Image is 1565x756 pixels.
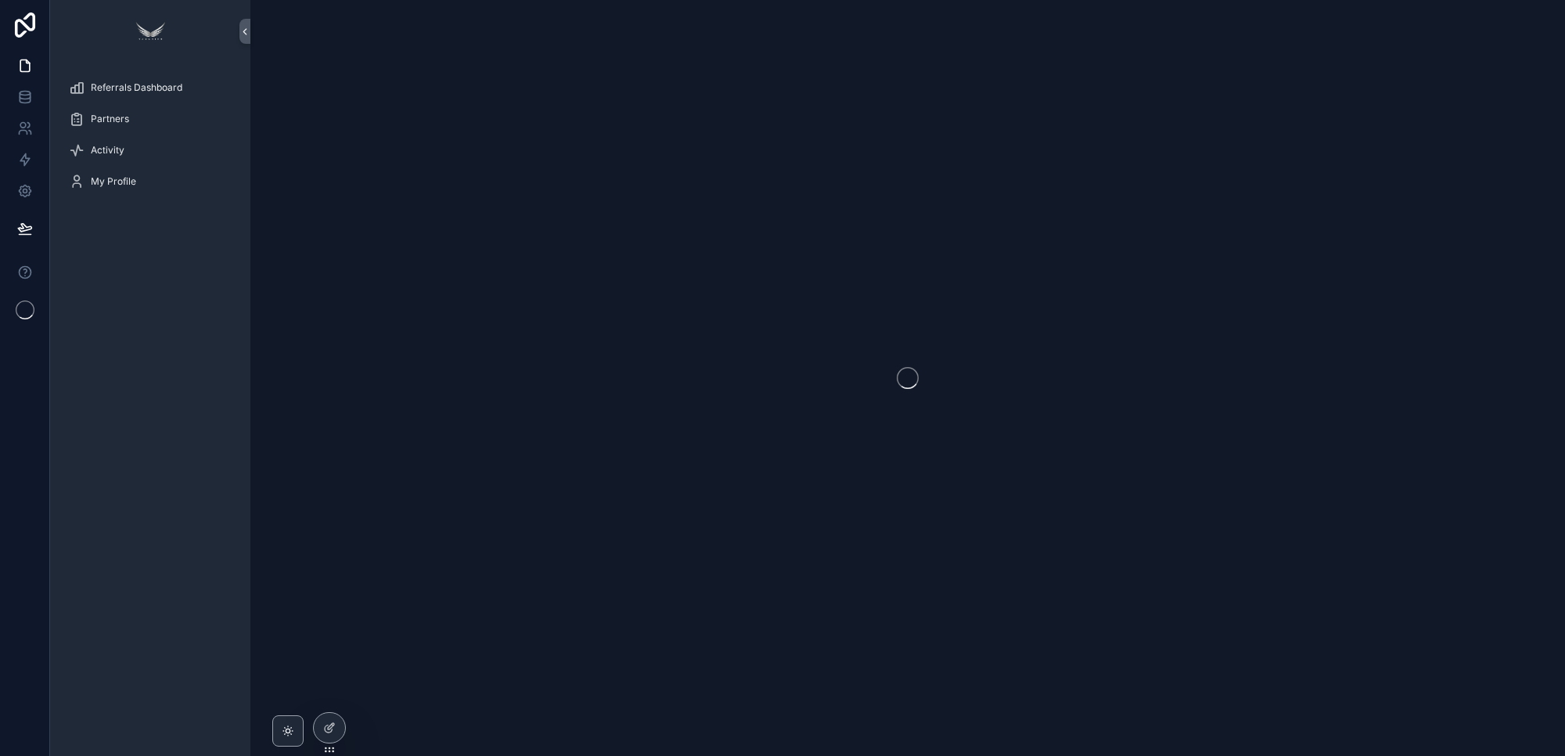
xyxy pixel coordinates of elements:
[91,175,136,188] span: My Profile
[131,19,169,44] img: App logo
[91,81,182,94] span: Referrals Dashboard
[91,113,129,125] span: Partners
[59,74,241,102] a: Referrals Dashboard
[59,105,241,133] a: Partners
[59,136,241,164] a: Activity
[59,167,241,196] a: My Profile
[91,144,124,157] span: Activity
[50,63,250,216] div: scrollable content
